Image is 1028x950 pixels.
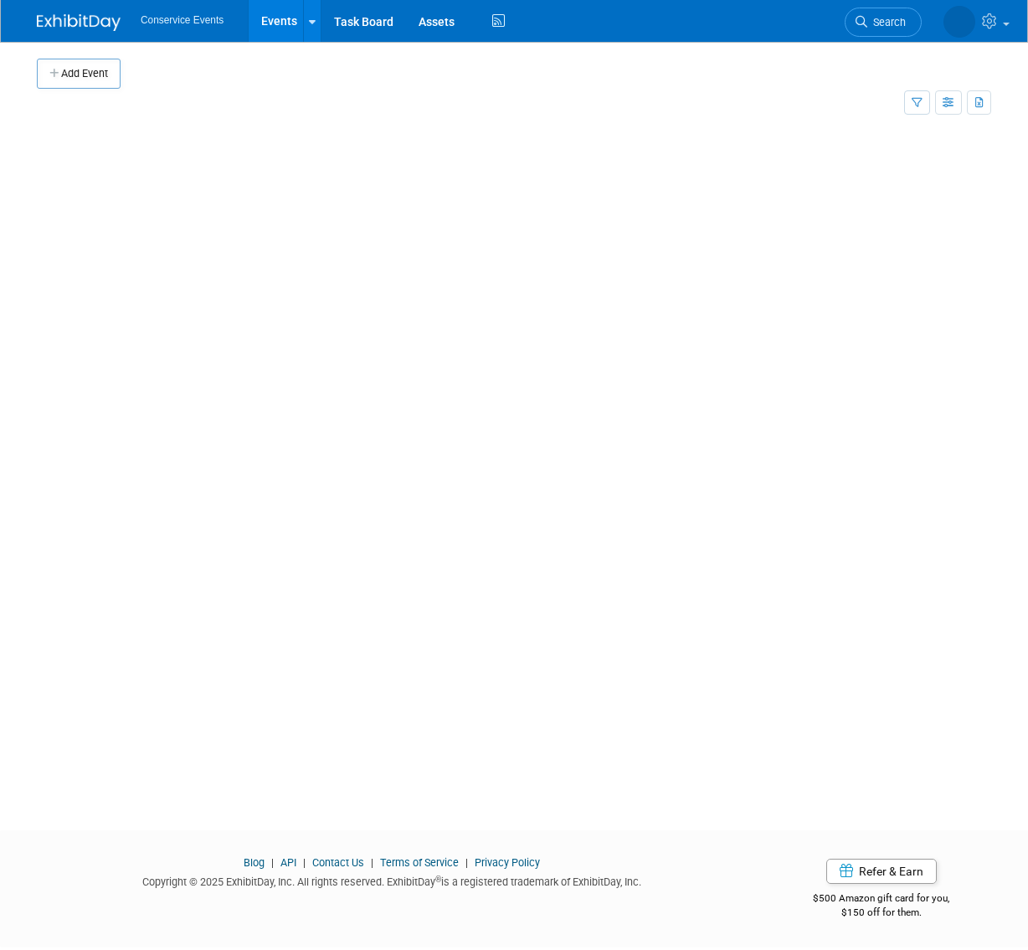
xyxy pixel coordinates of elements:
[37,14,121,31] img: ExhibitDay
[772,906,992,920] div: $150 off for them.
[37,59,121,89] button: Add Event
[244,856,265,869] a: Blog
[141,14,224,26] span: Conservice Events
[475,856,540,869] a: Privacy Policy
[826,859,937,884] a: Refer & Earn
[845,8,922,37] a: Search
[867,16,906,28] span: Search
[435,875,441,884] sup: ®
[380,856,459,869] a: Terms of Service
[772,881,992,919] div: $500 Amazon gift card for you,
[312,856,364,869] a: Contact Us
[461,856,472,869] span: |
[37,870,747,890] div: Copyright © 2025 ExhibitDay, Inc. All rights reserved. ExhibitDay is a registered trademark of Ex...
[367,856,378,869] span: |
[280,856,296,869] a: API
[299,856,310,869] span: |
[943,6,975,38] img: Amiee Griffey
[267,856,278,869] span: |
